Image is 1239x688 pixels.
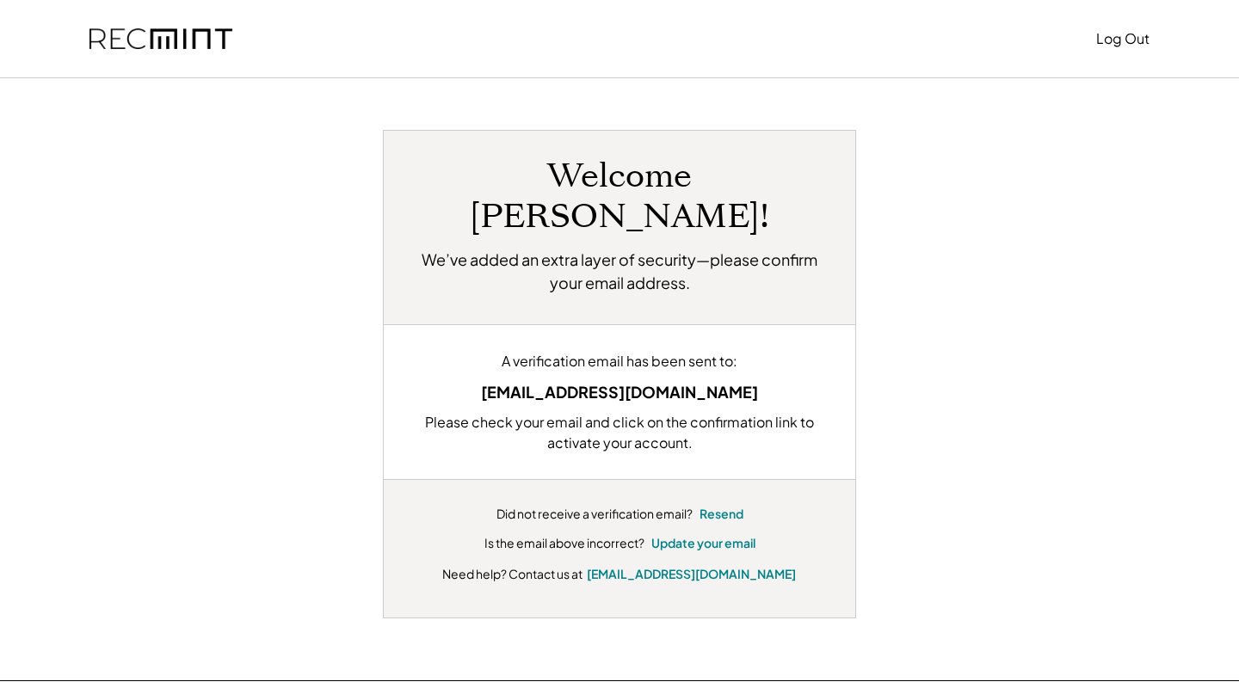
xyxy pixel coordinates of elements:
[410,248,829,294] h2: We’ve added an extra layer of security—please confirm your email address.
[587,566,796,581] a: [EMAIL_ADDRESS][DOMAIN_NAME]
[484,535,644,552] div: Is the email above incorrect?
[651,535,755,552] button: Update your email
[410,380,829,403] div: [EMAIL_ADDRESS][DOMAIN_NAME]
[496,506,693,523] div: Did not receive a verification email?
[1096,21,1150,56] button: Log Out
[442,565,583,583] div: Need help? Contact us at
[89,28,232,50] img: recmint-logotype%403x.png
[410,157,829,237] h1: Welcome [PERSON_NAME]!
[700,506,743,523] button: Resend
[410,412,829,453] div: Please check your email and click on the confirmation link to activate your account.
[410,351,829,372] div: A verification email has been sent to:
